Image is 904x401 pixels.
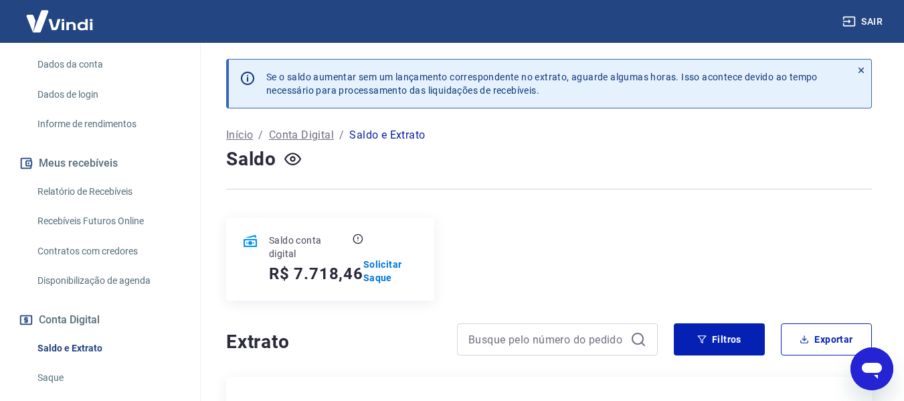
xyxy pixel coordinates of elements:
p: Se o saldo aumentar sem um lançamento correspondente no extrato, aguarde algumas horas. Isso acon... [266,70,818,97]
h5: R$ 7.718,46 [269,263,363,285]
a: Dados de login [32,81,184,108]
a: Saldo e Extrato [32,335,184,362]
p: Saldo conta digital [269,234,350,260]
p: Saldo e Extrato [349,127,425,143]
button: Conta Digital [16,305,184,335]
h4: Extrato [226,329,441,355]
a: Relatório de Recebíveis [32,178,184,206]
a: Conta Digital [269,127,334,143]
button: Exportar [781,323,872,355]
a: Início [226,127,253,143]
a: Dados da conta [32,51,184,78]
a: Recebíveis Futuros Online [32,208,184,235]
button: Filtros [674,323,765,355]
iframe: Botão para abrir a janela de mensagens [850,347,893,390]
h4: Saldo [226,146,276,173]
a: Solicitar Saque [363,258,418,285]
button: Meus recebíveis [16,149,184,178]
a: Disponibilização de agenda [32,267,184,295]
a: Saque [32,364,184,392]
a: Contratos com credores [32,238,184,265]
a: Informe de rendimentos [32,110,184,138]
p: / [258,127,263,143]
button: Sair [840,9,888,34]
input: Busque pelo número do pedido [468,329,625,349]
img: Vindi [16,1,103,42]
p: / [339,127,344,143]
